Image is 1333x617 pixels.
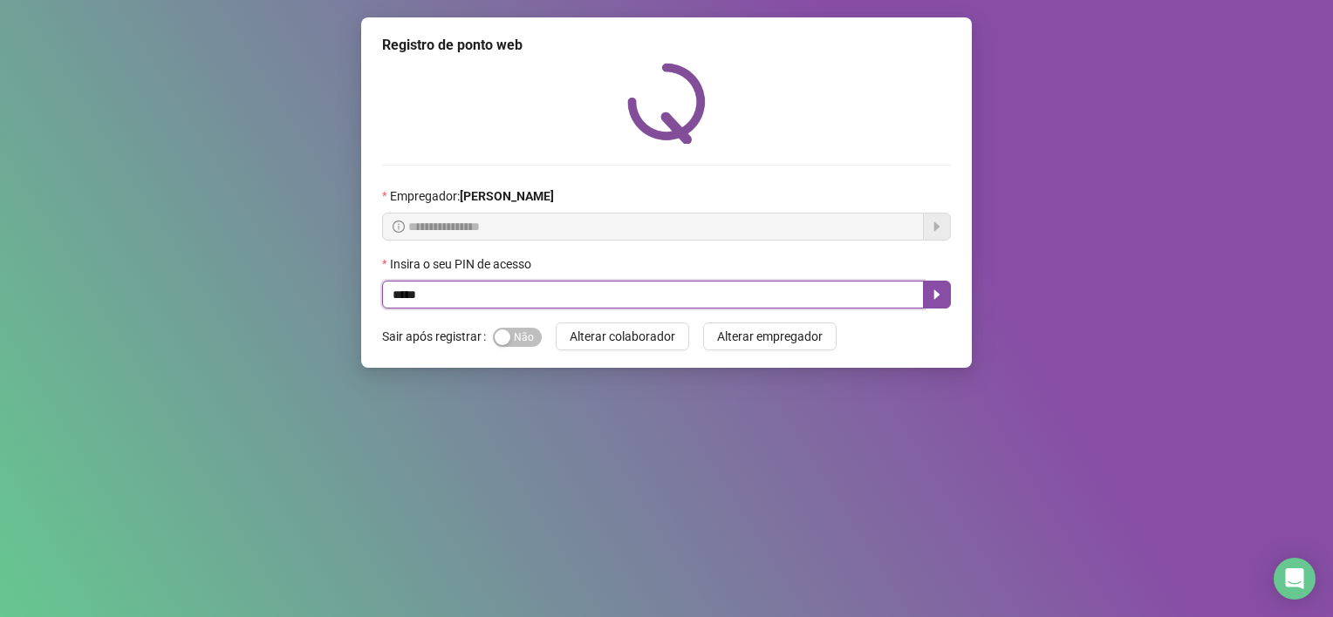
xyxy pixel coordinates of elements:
[717,327,823,346] span: Alterar empregador
[570,327,675,346] span: Alterar colaborador
[703,322,837,350] button: Alterar empregador
[1274,558,1316,600] div: Open Intercom Messenger
[382,254,543,274] label: Insira o seu PIN de acesso
[627,63,706,144] img: QRPoint
[460,189,554,203] strong: [PERSON_NAME]
[556,322,689,350] button: Alterar colaborador
[930,288,944,302] span: caret-right
[382,322,493,350] label: Sair após registrar
[393,220,405,233] span: info-circle
[382,35,951,56] div: Registro de ponto web
[390,186,554,206] span: Empregador :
